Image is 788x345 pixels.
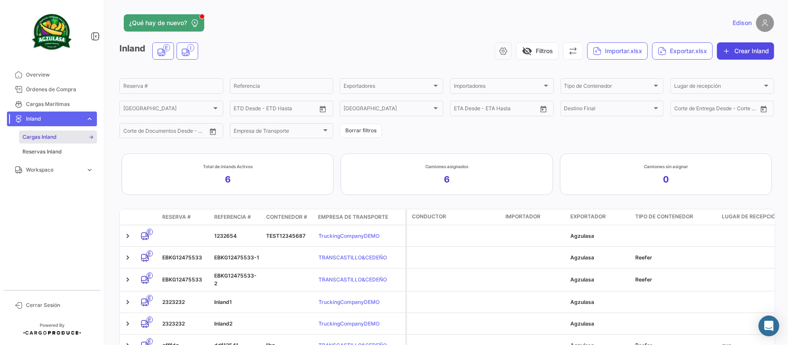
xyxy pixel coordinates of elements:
[266,232,311,240] div: TEST12345687
[147,272,153,279] span: E
[759,316,779,336] div: Abrir Intercom Messenger
[123,275,132,284] a: Expand/Collapse Row
[407,209,502,225] datatable-header-cell: Conductor
[19,131,97,144] a: Cargas Inland
[476,107,515,113] input: Hasta
[23,133,57,141] span: Cargas Inland
[162,298,207,306] div: 2323232
[214,232,259,240] div: 1232654
[153,43,174,59] button: InlandExporter
[211,210,263,224] datatable-header-cell: Referencia #
[137,214,159,220] datatable-header-cell: Tipo de transporte
[147,316,153,323] span: E
[318,250,387,265] button: TRANSCASTILLO&CEDEÑO
[147,250,153,257] span: E
[570,232,628,240] div: Agzulasa
[266,213,307,221] span: Contenedor #
[119,42,201,60] h3: Inland
[570,298,628,306] div: Agzulasa
[635,213,693,220] span: Tipo de Contenedor
[214,298,259,306] div: Inland1
[147,229,153,235] span: E
[162,320,207,328] div: 2323232
[7,67,97,82] a: Overview
[145,129,185,135] input: Hasta
[255,107,295,113] input: Hasta
[644,163,688,170] app-kpi-label-title: Camiones sin asignar
[696,107,736,113] input: Hasta
[635,276,715,284] div: Reefer
[717,42,774,60] button: Crear Inland
[26,86,93,93] span: Órdenes de Compra
[214,254,259,262] div: EBKG12475533-1
[567,209,632,225] datatable-header-cell: Exportador
[570,276,628,284] div: Agzulasa
[263,210,315,224] datatable-header-cell: Contenedor #
[632,209,718,225] datatable-header-cell: Tipo de Contenedor
[340,124,382,138] button: Borrar filtros
[23,148,62,156] span: Reservas Inland
[505,213,540,220] span: Importador
[26,301,93,309] span: Cerrar Sesión
[454,84,542,90] span: Importadores
[30,10,74,54] img: agzulasa-logo.png
[163,44,170,51] span: E
[159,210,211,224] datatable-header-cell: Reserva #
[537,102,550,115] button: Open calendar
[344,107,432,113] span: [GEOGRAPHIC_DATA]
[315,210,405,224] datatable-header-cell: Empresa de Transporte
[129,19,187,27] span: ¿Qué hay de nuevo?
[733,19,752,27] span: Edison
[124,14,204,32] button: ¿Qué hay de nuevo?
[86,166,93,174] span: expand_more
[234,107,249,113] input: Desde
[318,213,388,221] span: Empresa de Transporte
[318,295,380,309] button: TruckingCompanyDEMO
[344,84,432,90] span: Exportadores
[123,129,139,135] input: Desde
[123,232,132,240] a: Expand/Collapse Row
[674,107,690,113] input: Desde
[26,100,93,108] span: Cargas Marítimas
[147,295,153,301] span: E
[206,125,219,138] button: Open calendar
[123,253,132,262] a: Expand/Collapse Row
[7,82,97,97] a: Órdenes de Compra
[454,107,470,113] input: Desde
[234,129,322,135] span: Empresa de Transporte
[214,272,259,287] div: EBKG12475533-2
[26,166,82,174] span: Workspace
[570,254,628,262] div: Agzulasa
[756,14,774,32] img: placeholder-user.png
[316,102,329,115] button: Open calendar
[26,71,93,79] span: Overview
[177,43,198,59] button: InlandImporter
[123,107,212,113] span: [GEOGRAPHIC_DATA]
[162,276,207,284] div: EBKG12475533
[674,84,762,90] span: Lugar de recepción
[722,213,779,220] span: Lugar de recepción
[652,42,713,60] button: Exportar.xlsx
[516,42,559,60] button: visibility_offFiltros
[26,115,82,123] span: Inland
[19,145,97,158] a: Reservas Inland
[570,320,628,328] div: Agzulasa
[587,42,648,60] button: Importar.xlsx
[444,173,450,185] app-kpi-label-value: 6
[564,84,653,90] span: Tipo de Contenedor
[123,298,132,307] a: Expand/Collapse Row
[635,254,715,262] div: Reefer
[564,107,653,113] span: Destino Final
[502,209,567,225] datatable-header-cell: Importador
[522,46,532,56] span: visibility_off
[86,115,93,123] span: expand_more
[162,254,207,262] div: EBKG12475533
[663,173,669,185] app-kpi-label-value: 0
[147,338,153,345] span: E
[7,97,97,112] a: Cargas Marítimas
[318,273,387,287] button: TRANSCASTILLO&CEDEÑO
[214,213,251,221] span: Referencia #
[757,102,770,115] button: Open calendar
[425,163,468,170] app-kpi-label-title: Camiones asignados
[123,319,132,328] a: Expand/Collapse Row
